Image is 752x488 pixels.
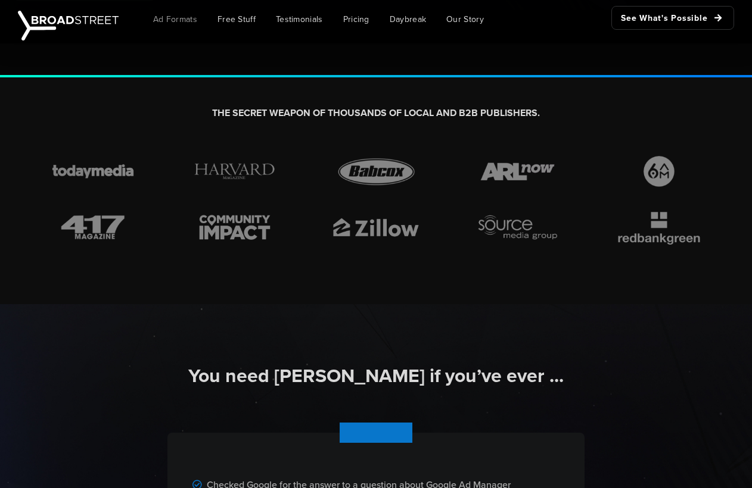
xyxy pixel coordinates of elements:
a: Our Story [437,6,493,33]
img: Broadstreet | The Ad Manager for Small Publishers [18,11,119,40]
span: Ad Formats [153,13,197,26]
a: See What's Possible [611,6,734,30]
img: brand-icon [185,209,284,246]
a: Pricing [334,6,378,33]
span: Our Story [446,13,484,26]
img: brand-icon [468,209,567,246]
img: brand-icon [327,209,425,246]
img: brand-icon [327,153,425,190]
span: Daybreak [390,13,426,26]
span: Testimonials [276,13,323,26]
img: brand-icon [43,209,142,246]
h2: You need [PERSON_NAME] if you’ve ever ... [43,364,709,389]
img: brand-icon [468,153,567,190]
img: brand-icon [610,153,709,190]
a: Ad Formats [144,6,206,33]
span: Free Stuff [217,13,256,26]
img: brand-icon [185,153,284,190]
span: Pricing [343,13,369,26]
h2: THE SECRET WEAPON OF THOUSANDS OF LOCAL AND B2B PUBLISHERS. [43,107,709,120]
img: brand-icon [610,209,709,246]
a: Free Stuff [209,6,265,33]
img: brand-icon [43,153,142,190]
a: Testimonials [267,6,332,33]
a: Daybreak [381,6,435,33]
